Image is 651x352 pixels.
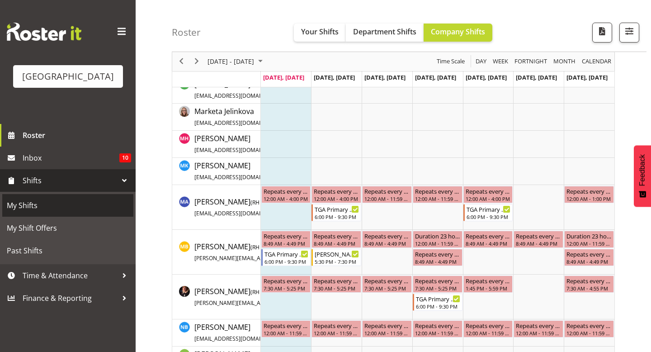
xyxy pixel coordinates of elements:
a: [PERSON_NAME][EMAIL_ADDRESS][DOMAIN_NAME] [194,322,324,343]
div: 12:00 AM - 11:59 PM [314,329,359,337]
div: 7:30 AM - 5:25 PM [364,285,410,292]
div: TGA Primary Music Fest. Songs from Sunny Days [264,249,309,258]
div: previous period [174,52,189,71]
td: Michelle Bradbury resource [172,230,261,275]
span: Inbox [23,151,119,165]
div: Michelle Englehardt"s event - Repeats every monday - Michelle Englehardt Begin From Monday, Augus... [261,276,311,293]
div: 7:30 AM - 4:55 PM [566,285,612,292]
div: 8:49 AM - 4:49 PM [415,258,460,265]
div: TGA Primary Music Fest. Songs from Sunny Days [467,205,511,214]
a: Marketa Jelinkova[EMAIL_ADDRESS][DOMAIN_NAME] [194,106,321,128]
div: Max Allan"s event - Repeats every monday, tuesday, friday - Max Allan Begin From Tuesday, August ... [311,186,361,203]
div: Max Allan"s event - TGA Primary Music Fest. Songs from Sunny Days Begin From Friday, August 29, 2... [463,204,513,221]
div: 6:00 PM - 9:30 PM [264,258,309,265]
span: [PERSON_NAME] [194,197,321,218]
span: Time & Attendance [23,269,118,282]
button: Your Shifts [294,24,346,42]
div: Repeats every [DATE], [DATE], [DATE], [DATE], [DATE], [DATE], [DATE] - [PERSON_NAME] [415,249,460,258]
div: 12:00 AM - 11:59 PM [264,329,309,337]
div: Repeats every [DATE] - [PERSON_NAME] [466,276,511,285]
td: Matthew Henderson resource [172,131,261,158]
div: Michelle Bradbury"s event - Repeats every monday, tuesday, wednesday, thursday, friday, saturday,... [564,249,614,266]
span: [EMAIL_ADDRESS][DOMAIN_NAME] [194,119,284,127]
span: [EMAIL_ADDRESS][DOMAIN_NAME] [194,92,284,100]
div: 1:45 PM - 5:59 PM [466,285,511,292]
span: [PERSON_NAME] [194,322,324,343]
button: Timeline Day [474,56,488,67]
div: Repeats every [DATE], [DATE], [DATE], [DATE], [DATE], [DATE], [DATE] - [PERSON_NAME] [516,321,561,330]
div: Duration 23 hours - [PERSON_NAME] [415,231,460,240]
a: [PERSON_NAME][EMAIL_ADDRESS][DOMAIN_NAME] [194,79,321,100]
td: Nicoel Boschman resource [172,319,261,347]
a: My Shift Offers [2,217,133,239]
button: August 2025 [206,56,267,67]
div: Repeats every [DATE], [DATE], [DATE] - [PERSON_NAME] [466,186,511,195]
span: Shifts [23,174,118,187]
div: 12:00 AM - 11:59 PM [415,329,460,337]
div: 5:30 PM - 7:30 PM [315,258,359,265]
div: 12:00 AM - 11:59 PM [415,195,460,202]
span: Feedback [638,154,646,186]
div: Max Allan"s event - TGA Primary Music Fest. Songs from Sunny Days Begin From Tuesday, August 26, ... [311,204,361,221]
div: Michelle Englehardt"s event - TGA Primary Music Fest. Songs from Sunny Days Begin From Thursday, ... [413,294,462,311]
span: Your Shifts [301,27,339,37]
div: Michelle Bradbury"s event - Duration 23 hours - Michelle Bradbury Begin From Thursday, August 28,... [413,231,462,248]
td: Matthew Karton resource [172,158,261,185]
span: Marketa Jelinkova [194,106,321,127]
span: [DATE], [DATE] [466,73,507,81]
div: Repeats every [DATE], [DATE], [DATE] - [PERSON_NAME] [264,186,309,195]
span: RH 5.5 [252,243,269,251]
div: 7:30 AM - 5:25 PM [415,285,460,292]
span: Week [492,56,509,67]
div: Max Allan"s event - Repeats every monday, tuesday, friday - Max Allan Begin From Friday, August 2... [463,186,513,203]
a: [PERSON_NAME](RH 3.5)[PERSON_NAME][EMAIL_ADDRESS][PERSON_NAME][DOMAIN_NAME] [194,286,409,308]
span: Fortnight [514,56,548,67]
a: [PERSON_NAME](RH 5.5)[PERSON_NAME][EMAIL_ADDRESS][PERSON_NAME][DOMAIN_NAME] [194,241,406,263]
button: Department Shifts [346,24,424,42]
div: 12:00 AM - 4:00 PM [314,195,359,202]
div: Repeats every [DATE], [DATE], [DATE] - [PERSON_NAME] [314,186,359,195]
div: 12:00 AM - 4:00 PM [264,195,309,202]
span: My Shift Offers [7,221,129,235]
div: Michelle Englehardt"s event - Repeats every thursday - Michelle Englehardt Begin From Thursday, A... [413,276,462,293]
span: [DATE], [DATE] [263,73,304,81]
span: Company Shifts [431,27,485,37]
div: 12:00 AM - 11:59 PM [415,240,460,247]
a: My Shifts [2,194,133,217]
span: [PERSON_NAME][EMAIL_ADDRESS][PERSON_NAME][DOMAIN_NAME] [194,299,369,307]
td: Michelle Englehardt resource [172,275,261,319]
button: Time Scale [435,56,467,67]
div: Michelle Englehardt"s event - Repeats every friday - Michelle Englehardt Begin From Friday, Augus... [463,276,513,293]
div: Max Allan"s event - Repeats every monday, tuesday, friday - Max Allan Begin From Monday, August 2... [261,186,311,203]
div: Michelle Englehardt"s event - Repeats every wednesday - Michelle Englehardt Begin From Wednesday,... [362,276,412,293]
button: Filter Shifts [619,23,639,43]
div: Michelle Bradbury"s event - Michelle - Primary School Choir - Songs from the Sunny Days Begin Fro... [311,249,361,266]
span: [DATE], [DATE] [415,73,456,81]
button: Next [191,56,203,67]
span: RH 3.5 [252,288,269,296]
div: Repeats every [DATE], [DATE] - [PERSON_NAME] [415,186,460,195]
h4: Roster [172,27,201,38]
div: Repeats every [DATE], [DATE], [DATE], [DATE], [DATE], [DATE], [DATE] - [PERSON_NAME] [314,231,359,240]
div: 8:49 AM - 4:49 PM [314,240,359,247]
span: ( ) [250,199,266,206]
span: [EMAIL_ADDRESS][DOMAIN_NAME] [194,209,284,217]
div: Max Allan"s event - Repeats every sunday - Max Allan Begin From Sunday, August 31, 2025 at 12:00:... [564,186,614,203]
div: 8:49 AM - 4:49 PM [364,240,410,247]
div: Repeats every [DATE] - [PERSON_NAME] [314,276,359,285]
span: ( ) [250,243,270,251]
div: Repeats every [DATE], [DATE], [DATE], [DATE], [DATE], [DATE], [DATE] - [PERSON_NAME] [566,249,612,258]
div: Repeats every [DATE], [DATE], [DATE], [DATE], [DATE], [DATE], [DATE] - [PERSON_NAME] [415,321,460,330]
div: 12:00 AM - 4:00 PM [466,195,511,202]
div: Repeats every [DATE] - [PERSON_NAME] [415,276,460,285]
td: Lynda Clark resource [172,76,261,104]
div: Michelle Bradbury"s event - Repeats every monday, tuesday, wednesday, thursday, friday, saturday,... [311,231,361,248]
a: [PERSON_NAME][EMAIL_ADDRESS][DOMAIN_NAME] [194,133,321,155]
div: Repeats every [DATE] - [PERSON_NAME] [566,276,612,285]
span: [DATE], [DATE] [314,73,355,81]
div: Repeats every [DATE], [DATE], [DATE], [DATE], [DATE], [DATE], [DATE] - [PERSON_NAME] [466,321,511,330]
div: 12:00 AM - 11:59 PM [566,329,612,337]
span: calendar [581,56,612,67]
span: Department Shifts [353,27,416,37]
div: Michelle Bradbury"s event - Duration 23 hours - Michelle Bradbury Begin From Sunday, August 31, 2... [564,231,614,248]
